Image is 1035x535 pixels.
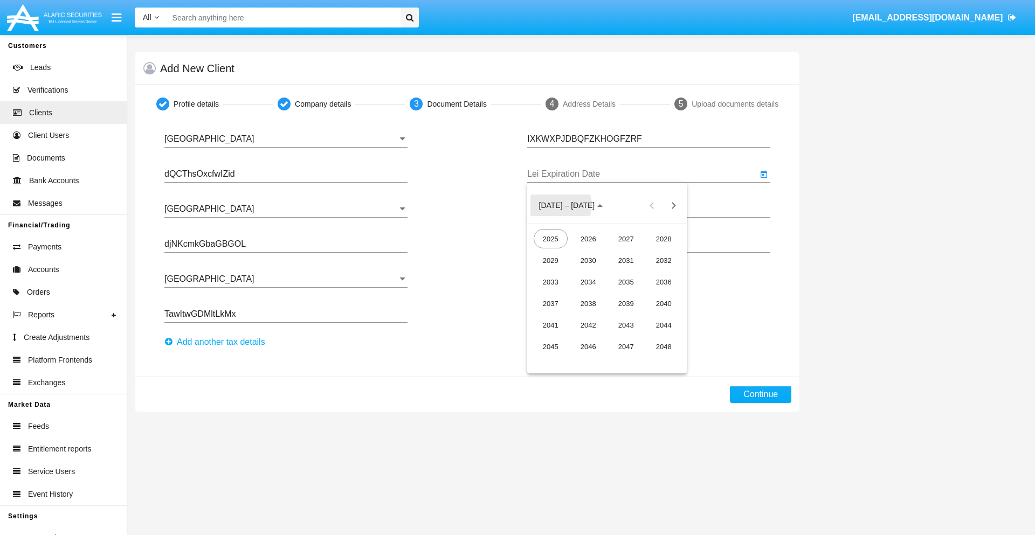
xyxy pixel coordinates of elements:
td: 2032 [645,249,682,271]
div: 2029 [534,251,568,270]
div: 2046 [571,337,605,356]
td: 2045 [532,336,569,357]
td: 2027 [607,228,645,249]
div: 2034 [571,272,605,291]
div: 2037 [534,294,568,313]
td: 2030 [569,249,607,271]
td: 2035 [607,271,645,293]
div: 2027 [609,229,643,248]
div: 2025 [534,229,568,248]
td: 2043 [607,314,645,336]
div: 2036 [647,272,681,291]
td: 2034 [569,271,607,293]
td: 2026 [569,228,607,249]
td: 2039 [607,293,645,314]
td: 2046 [569,336,607,357]
div: 2032 [647,251,681,270]
td: 2028 [645,228,682,249]
td: 2033 [532,271,569,293]
td: 2037 [532,293,569,314]
div: 2040 [647,294,681,313]
button: Choose date [530,194,612,216]
div: 2047 [609,337,643,356]
td: 2040 [645,293,682,314]
td: 2042 [569,314,607,336]
td: 2041 [532,314,569,336]
td: 2025 [532,228,569,249]
td: 2044 [645,314,682,336]
div: 2043 [609,315,643,335]
div: 2038 [571,294,605,313]
div: 2048 [647,337,681,356]
div: 2042 [571,315,605,335]
div: 2045 [534,337,568,356]
button: Next 20 years [663,194,684,216]
button: Previous 20 years [641,194,663,216]
div: 2028 [647,229,681,248]
div: 2044 [647,315,681,335]
div: 2041 [534,315,568,335]
td: 2038 [569,293,607,314]
div: 2033 [534,272,568,291]
div: 2039 [609,294,643,313]
td: 2031 [607,249,645,271]
div: 2031 [609,251,643,270]
td: 2036 [645,271,682,293]
td: 2048 [645,336,682,357]
div: 2030 [571,251,605,270]
span: [DATE] – [DATE] [539,202,595,210]
td: 2047 [607,336,645,357]
div: 2026 [571,229,605,248]
td: 2029 [532,249,569,271]
div: 2035 [609,272,643,291]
